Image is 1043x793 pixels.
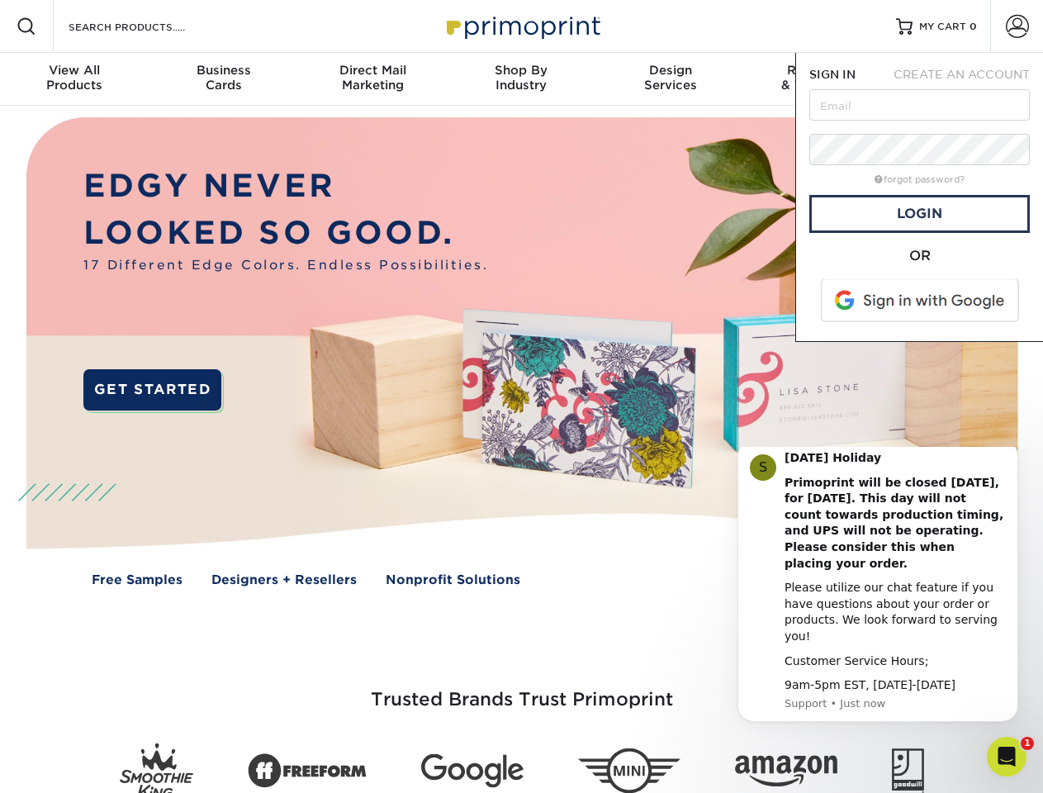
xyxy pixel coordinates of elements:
[298,53,447,106] a: Direct MailMarketing
[149,63,297,93] div: Cards
[211,571,357,590] a: Designers + Resellers
[596,53,745,106] a: DesignServices
[809,246,1030,266] div: OR
[72,4,168,17] b: [DATE] Holiday
[809,89,1030,121] input: Email
[298,63,447,78] span: Direct Mail
[1021,737,1034,750] span: 1
[72,29,291,123] b: Primoprint will be closed [DATE], for [DATE]. This day will not count towards production timing, ...
[4,743,140,787] iframe: Google Customer Reviews
[596,63,745,78] span: Design
[39,649,1005,730] h3: Trusted Brands Trust Primoprint
[149,53,297,106] a: BusinessCards
[72,249,293,264] p: Message from Support, sent Just now
[447,63,595,93] div: Industry
[447,53,595,106] a: Shop ByIndustry
[67,17,228,36] input: SEARCH PRODUCTS.....
[809,195,1030,233] a: Login
[745,53,894,106] a: Resources& Templates
[970,21,977,32] span: 0
[72,133,293,197] div: Please utilize our chat feature if you have questions about your order or products. We look forwa...
[386,571,520,590] a: Nonprofit Solutions
[149,63,297,78] span: Business
[72,207,293,223] div: Customer Service Hours;
[809,68,856,81] span: SIGN IN
[875,174,965,185] a: forgot password?
[439,8,604,44] img: Primoprint
[745,63,894,93] div: & Templates
[447,63,595,78] span: Shop By
[92,571,183,590] a: Free Samples
[37,7,64,34] div: Profile image for Support
[735,756,837,787] img: Amazon
[83,256,488,275] span: 17 Different Edge Colors. Endless Possibilities.
[987,737,1026,776] iframe: Intercom live chat
[83,210,488,257] p: LOOKED SO GOOD.
[83,369,221,411] a: GET STARTED
[421,754,524,788] img: Google
[83,163,488,210] p: EDGY NEVER
[72,230,293,247] div: 9am-5pm EST, [DATE]-[DATE]
[745,63,894,78] span: Resources
[596,63,745,93] div: Services
[72,3,293,247] div: Message content
[894,68,1030,81] span: CREATE AN ACCOUNT
[298,63,447,93] div: Marketing
[892,748,924,793] img: Goodwill
[713,447,1043,748] iframe: Intercom notifications message
[919,20,966,34] span: MY CART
